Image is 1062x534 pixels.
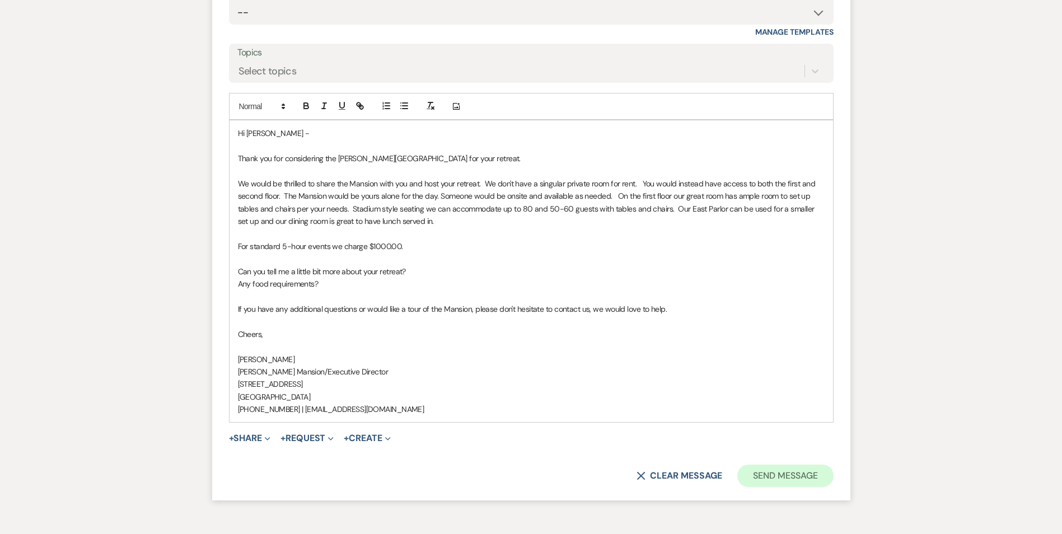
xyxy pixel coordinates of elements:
[737,465,833,487] button: Send Message
[237,45,825,61] label: Topics
[238,265,825,278] p: Can you tell me a little bit more about your retreat?
[238,403,825,415] p: [PHONE_NUMBER] | [EMAIL_ADDRESS][DOMAIN_NAME]
[238,240,825,252] p: For standard 5-hour events we charge $1000.00.
[280,434,286,443] span: +
[238,353,825,366] p: [PERSON_NAME]
[238,303,825,315] p: If you have any additional questions or would like a tour of the Mansion, please don't hesitate t...
[238,378,825,390] p: [STREET_ADDRESS]
[229,434,234,443] span: +
[229,434,271,443] button: Share
[637,471,722,480] button: Clear message
[344,434,349,443] span: +
[344,434,390,443] button: Create
[280,434,334,443] button: Request
[238,391,825,403] p: [GEOGRAPHIC_DATA]
[238,152,825,165] p: Thank you for considering the [PERSON_NAME][GEOGRAPHIC_DATA] for your retreat.
[238,64,297,79] div: Select topics
[238,127,825,139] p: Hi [PERSON_NAME] -
[238,177,825,228] p: We would be thrilled to share the Mansion with you and host your retreat. We don't have a singula...
[238,278,825,290] p: Any food requirements?
[755,27,834,37] a: Manage Templates
[238,366,825,378] p: [PERSON_NAME] Mansion/Executive Director
[238,328,825,340] p: Cheers,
